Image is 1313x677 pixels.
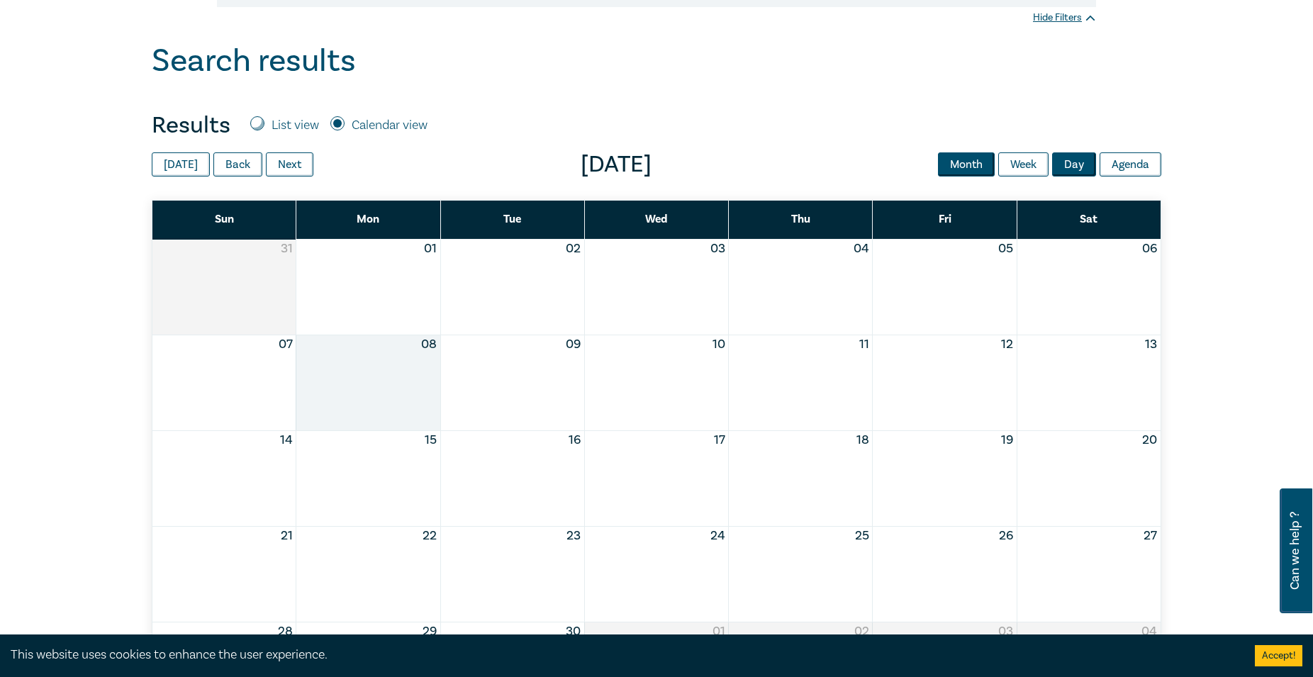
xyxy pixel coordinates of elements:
[1052,152,1096,177] button: Day
[266,152,313,177] button: Next
[152,43,356,79] h1: Search results
[1142,240,1157,258] button: 06
[710,240,725,258] button: 03
[1001,335,1013,354] button: 12
[272,116,319,135] label: List view
[1100,152,1161,177] button: Agenda
[1142,431,1157,449] button: 20
[11,646,1234,664] div: This website uses cookies to enhance the user experience.
[998,622,1013,641] button: 03
[998,240,1013,258] button: 05
[152,111,230,140] h4: Results
[998,152,1049,177] button: Week
[939,212,951,226] span: Fri
[713,622,725,641] button: 01
[1080,212,1097,226] span: Sat
[710,527,725,545] button: 24
[859,335,869,354] button: 11
[856,431,869,449] button: 18
[566,240,581,258] button: 02
[1141,622,1157,641] button: 04
[1288,497,1302,605] span: Can we help ?
[423,527,437,545] button: 22
[424,240,437,258] button: 01
[854,622,869,641] button: 02
[352,116,428,135] label: Calendar view
[1255,645,1302,666] button: Accept cookies
[421,335,437,354] button: 08
[999,527,1013,545] button: 26
[569,431,581,449] button: 16
[566,335,581,354] button: 09
[215,212,234,226] span: Sun
[280,431,293,449] button: 14
[1144,527,1157,545] button: 27
[313,150,918,179] span: [DATE]
[278,622,293,641] button: 28
[152,152,210,177] button: [DATE]
[938,152,995,177] button: Month
[281,527,293,545] button: 21
[855,527,869,545] button: 25
[213,152,262,177] button: Back
[1001,431,1013,449] button: 19
[566,622,581,641] button: 30
[503,212,521,226] span: Tue
[791,212,810,226] span: Thu
[1033,11,1096,25] div: Hide Filters
[1145,335,1157,354] button: 13
[423,622,437,641] button: 29
[281,240,293,258] button: 31
[854,240,869,258] button: 04
[357,212,379,226] span: Mon
[279,335,293,354] button: 07
[714,431,725,449] button: 17
[425,431,437,449] button: 15
[713,335,725,354] button: 10
[566,527,581,545] button: 23
[645,212,667,226] span: Wed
